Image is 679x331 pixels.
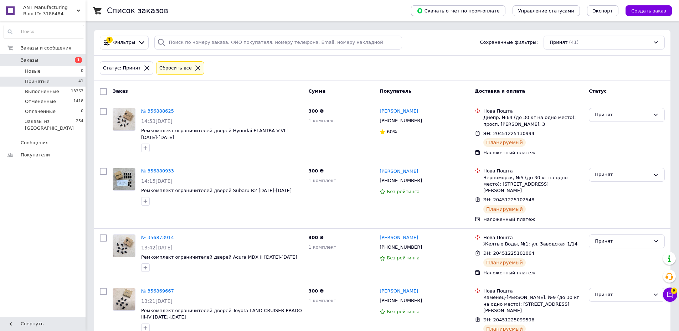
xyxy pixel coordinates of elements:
span: Сообщения [21,140,48,146]
span: 300 ₴ [308,235,324,240]
a: Создать заказ [618,8,672,13]
div: Принят [595,291,650,299]
a: [PERSON_NAME] [380,108,418,115]
span: Выполненные [25,88,59,95]
button: Управление статусами [513,5,580,16]
span: 0 [81,68,83,74]
span: Сохраненные фильтры: [480,39,538,46]
span: Экспорт [593,8,613,14]
div: Нова Пошта [483,288,583,294]
div: Нова Пошта [483,168,583,174]
span: Принятые [25,78,50,85]
span: 1 комплект [308,244,336,250]
span: [PHONE_NUMBER] [380,178,422,183]
span: Покупатель [380,88,411,94]
div: Наложенный платеж [483,150,583,156]
a: [PERSON_NAME] [380,288,418,295]
span: [PHONE_NUMBER] [380,118,422,123]
a: [PERSON_NAME] [380,168,418,175]
span: 1 комплект [308,178,336,183]
span: Управление статусами [518,8,574,14]
span: Заказы из [GEOGRAPHIC_DATA] [25,118,76,131]
span: 14:53[DATE] [141,118,173,124]
a: Ремкомплект ограничителей дверей Toyota LAND CRUISER PRADO III-IV [DATE]-[DATE] [141,308,302,320]
img: Фото товару [113,168,135,190]
span: [PHONE_NUMBER] [380,244,422,250]
span: 13:42[DATE] [141,245,173,250]
span: Отмененные [25,98,56,105]
span: ANT Manufacturing [23,4,77,11]
span: Заказ [113,88,128,94]
span: 13:21[DATE] [141,298,173,304]
div: 1 [106,37,113,43]
span: 300 ₴ [308,168,324,174]
button: Создать заказ [626,5,672,16]
div: Нова Пошта [483,234,583,241]
a: Ремкомплект ограничителей дверей Acura MDX II [DATE]-[DATE] [141,254,297,260]
span: Новые [25,68,41,74]
div: Наложенный платеж [483,270,583,276]
div: Ваш ID: 3186484 [23,11,86,17]
a: [PERSON_NAME] [380,234,418,241]
div: Каменец-[PERSON_NAME], №9 (до 30 кг на одно место): [STREET_ADDRESS][PERSON_NAME] [483,294,583,314]
span: Без рейтинга [387,189,420,194]
a: № 356873914 [141,235,174,240]
span: Заказы и сообщения [21,45,71,51]
a: Ремкомплект ограничителей дверей Subaru R2 [DATE]-[DATE] [141,188,292,193]
span: Фильтры [113,39,135,46]
span: 60% [387,129,397,134]
div: Днепр, №64 (до 30 кг на одно место): просп. [PERSON_NAME], 3 [483,114,583,127]
span: 1 [75,57,82,63]
img: Фото товару [113,235,135,257]
span: 254 [76,118,83,131]
div: Планируемый [483,138,526,147]
div: Принят [595,111,650,119]
span: Сумма [308,88,325,94]
img: Фото товару [113,108,135,130]
a: Ремкомплект ограничителей дверей Hyundai ELANTRA V-VI [DATE]-[DATE] [141,128,285,140]
span: 300 ₴ [308,108,324,114]
span: (41) [569,40,579,45]
button: Чат с покупателем8 [663,288,677,302]
div: Планируемый [483,258,526,267]
span: ЭН: 20451225099596 [483,317,534,322]
img: Фото товару [113,288,135,310]
a: № 356888625 [141,108,174,114]
span: Без рейтинга [387,255,420,260]
a: Фото товару [113,168,135,191]
div: Статус: Принят [102,64,142,72]
a: № 356880933 [141,168,174,174]
button: Скачать отчет по пром-оплате [411,5,505,16]
span: Доставка и оплата [475,88,525,94]
span: 1418 [73,98,83,105]
span: Заказы [21,57,38,63]
span: Создать заказ [631,8,666,14]
span: 300 ₴ [308,288,324,294]
span: 13363 [71,88,83,95]
input: Поиск [4,25,84,38]
div: Наложенный платеж [483,216,583,223]
span: [PHONE_NUMBER] [380,298,422,303]
div: Принят [595,171,650,179]
span: Принят [550,39,567,46]
span: Покупатели [21,152,50,158]
button: Экспорт [587,5,618,16]
div: Нова Пошта [483,108,583,114]
span: 14:15[DATE] [141,178,173,184]
a: Фото товару [113,108,135,131]
span: Статус [589,88,607,94]
span: ЭН: 20451225101064 [483,250,534,256]
span: 1 комплект [308,298,336,303]
span: 41 [78,78,83,85]
div: Сбросить все [158,64,193,72]
div: Планируемый [483,205,526,213]
input: Поиск по номеру заказа, ФИО покупателя, номеру телефона, Email, номеру накладной [154,36,402,50]
span: Скачать отчет по пром-оплате [417,7,500,14]
div: Принят [595,238,650,245]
